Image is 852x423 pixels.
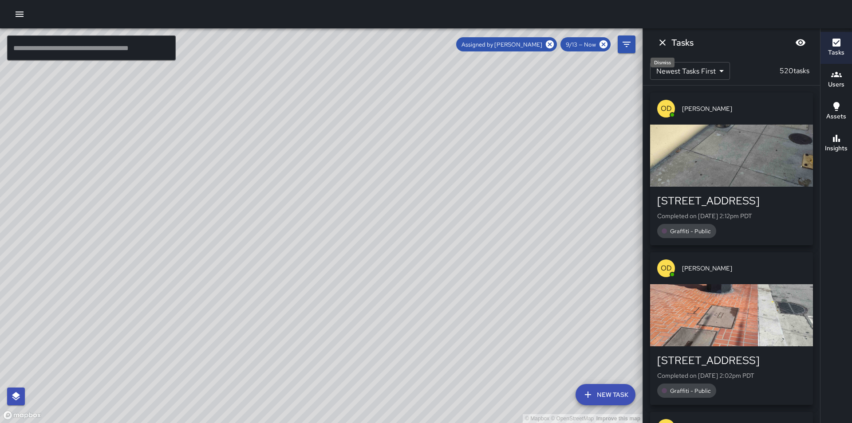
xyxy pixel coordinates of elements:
span: [PERSON_NAME] [682,104,806,113]
span: Graffiti - Public [665,227,716,235]
button: New Task [576,384,635,405]
button: Filters [618,35,635,53]
button: Tasks [820,32,852,64]
div: 9/13 — Now [560,37,611,51]
button: Blur [792,34,809,51]
button: OD[PERSON_NAME][STREET_ADDRESS]Completed on [DATE] 2:12pm PDTGraffiti - Public [650,93,813,245]
div: Newest Tasks First [650,62,730,80]
div: Dismiss [651,58,674,67]
div: [STREET_ADDRESS] [657,353,806,368]
p: OD [661,103,672,114]
h6: Tasks [828,48,844,58]
h6: Assets [826,112,846,121]
button: Dismiss [654,34,671,51]
p: OD [661,263,672,274]
span: [PERSON_NAME] [682,264,806,273]
p: Completed on [DATE] 2:02pm PDT [657,371,806,380]
div: [STREET_ADDRESS] [657,194,806,208]
h6: Insights [825,144,848,153]
p: 520 tasks [776,66,813,76]
span: Graffiti - Public [665,387,716,395]
h6: Users [828,80,844,90]
button: OD[PERSON_NAME][STREET_ADDRESS]Completed on [DATE] 2:02pm PDTGraffiti - Public [650,252,813,405]
span: Assigned by [PERSON_NAME] [456,41,548,48]
div: Assigned by [PERSON_NAME] [456,37,557,51]
button: Assets [820,96,852,128]
h6: Tasks [671,35,694,50]
span: 9/13 — Now [560,41,601,48]
button: Users [820,64,852,96]
button: Insights [820,128,852,160]
p: Completed on [DATE] 2:12pm PDT [657,211,806,220]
